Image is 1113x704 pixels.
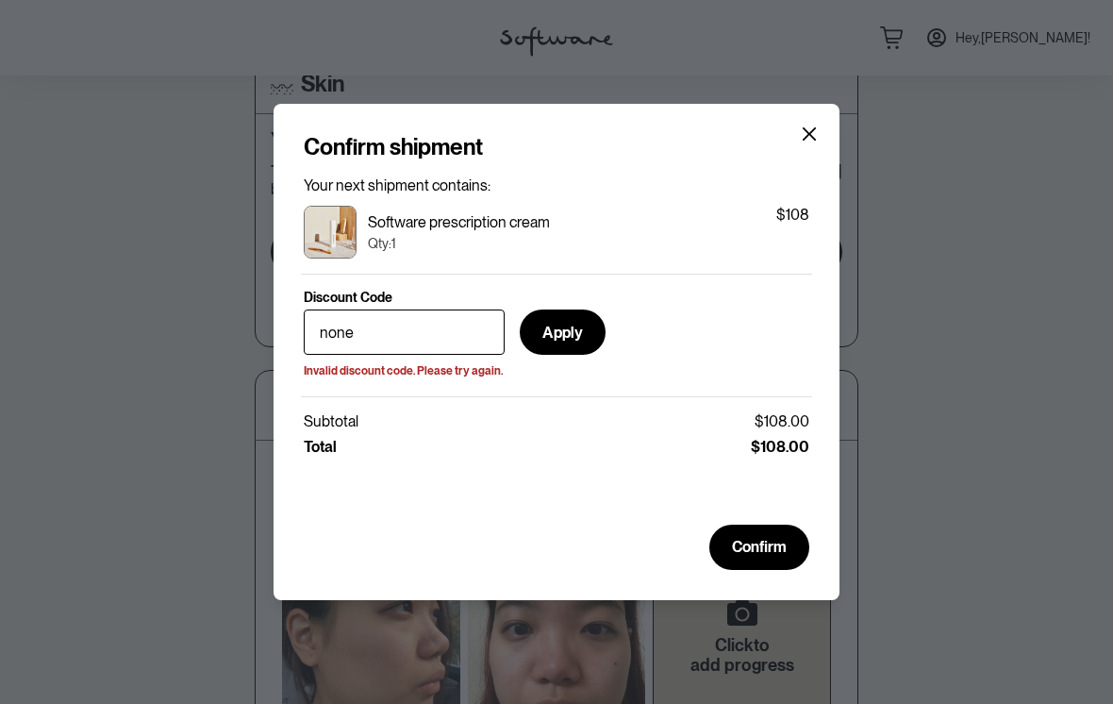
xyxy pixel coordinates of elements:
p: Qty: 1 [368,236,550,252]
span: Confirm [732,538,787,556]
button: Apply [520,310,606,355]
p: Discount Code [304,290,392,306]
span: Invalid discount code. Please try again. [304,364,503,377]
p: Your next shipment contains: [304,176,809,194]
p: Subtotal [304,412,358,430]
p: Total [304,438,337,456]
h4: Confirm shipment [304,134,483,161]
button: Close [802,126,817,142]
button: Confirm [709,525,809,570]
p: $108 [776,206,809,259]
p: $108.00 [755,412,809,430]
p: Software prescription cream [368,213,550,231]
img: ckrj7zkjy00033h5xptmbqh6o.jpg [304,206,357,259]
p: $108.00 [751,438,809,456]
